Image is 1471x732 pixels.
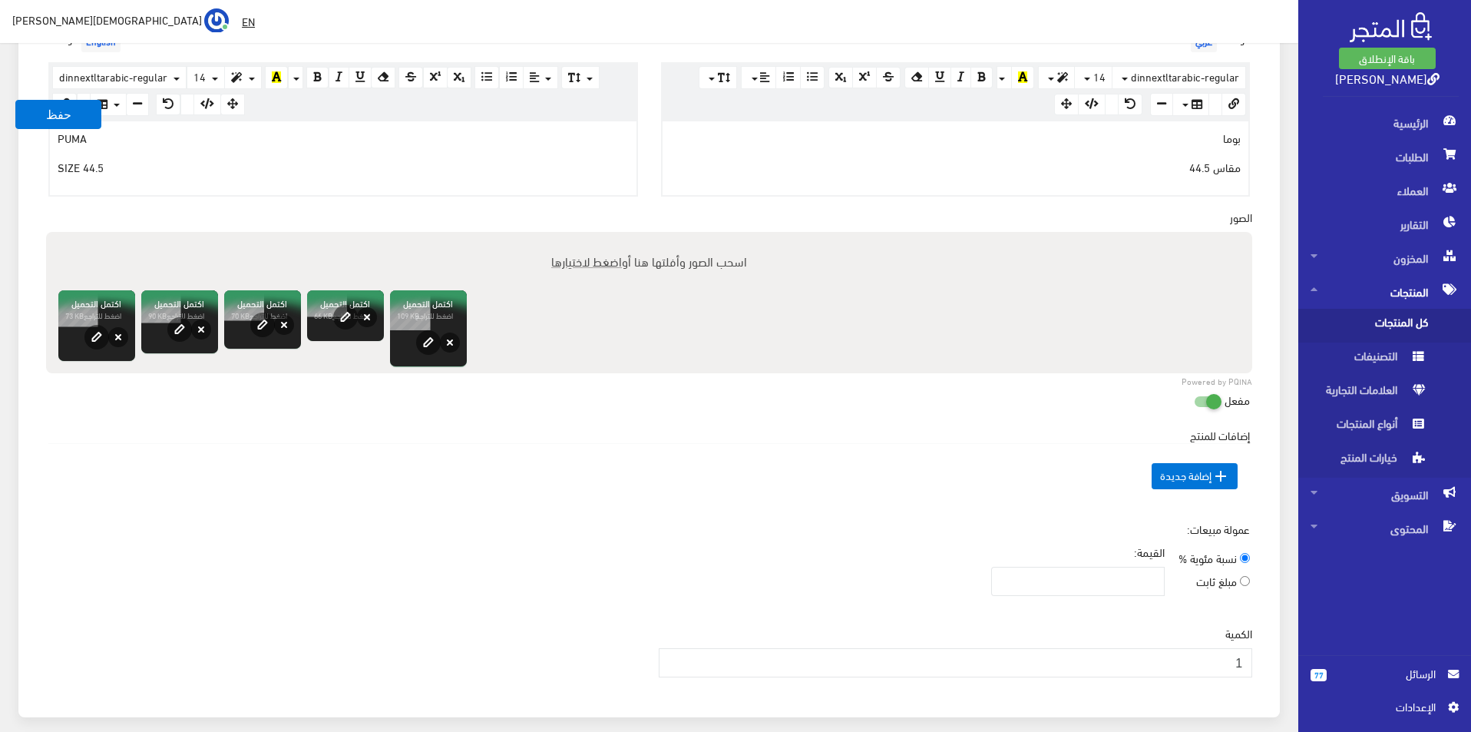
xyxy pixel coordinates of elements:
[242,12,255,31] u: EN
[545,246,753,277] label: اسحب الصور وأفلتها هنا أو
[58,129,629,146] p: PUMA
[1225,386,1250,415] label: مفعل
[1339,48,1436,69] a: باقة الإنطلاق
[1298,207,1471,241] a: التقارير
[1240,553,1250,563] input: نسبة مئوية %
[670,158,1241,175] p: مقاس 44.5
[1074,66,1112,89] button: 14
[1298,410,1471,444] a: أنواع المنتجات
[1298,106,1471,140] a: الرئيسية
[1225,625,1252,642] label: الكمية
[15,100,101,129] button: حفظ
[1182,378,1252,385] a: Powered by PQINA
[1311,241,1459,275] span: المخزون
[58,158,629,175] p: SIZE 44.5
[1298,343,1471,376] a: التصنيفات
[670,129,1241,146] p: بوما
[1196,570,1237,591] span: مبلغ ثابت
[18,627,77,685] iframe: Drift Widget Chat Controller
[1212,467,1230,485] i: 
[12,10,202,29] span: [DEMOGRAPHIC_DATA][PERSON_NAME]
[187,66,225,89] button: 14
[1093,67,1106,86] span: 14
[236,8,261,35] a: EN
[1298,376,1471,410] a: العلامات التجارية
[1311,376,1427,410] span: العلامات التجارية
[1311,665,1459,698] a: 77 الرسائل
[1311,106,1459,140] span: الرئيسية
[1311,698,1459,723] a: اﻹعدادات
[1152,463,1238,489] span: إضافة جديدة
[1311,410,1427,444] span: أنواع المنتجات
[1112,66,1246,89] button: dinnextltarabic-regular
[1298,140,1471,174] a: الطلبات
[1178,547,1237,568] span: نسبة مئوية %
[1298,275,1471,309] a: المنتجات
[48,427,1250,509] div: إضافات للمنتج
[1311,174,1459,207] span: العملاء
[1298,174,1471,207] a: العملاء
[551,250,622,272] span: اضغط لاختيارها
[1298,309,1471,343] a: كل المنتجات
[1230,209,1252,226] label: الصور
[1311,512,1459,545] span: المحتوى
[1339,665,1436,682] span: الرسائل
[1311,478,1459,512] span: التسويق
[1350,12,1432,42] img: .
[59,67,167,86] span: dinnextltarabic-regular
[1240,576,1250,586] input: مبلغ ثابت
[1311,275,1459,309] span: المنتجات
[204,8,229,33] img: ...
[1323,698,1435,715] span: اﻹعدادات
[1298,241,1471,275] a: المخزون
[1298,444,1471,478] a: خيارات المنتج
[1311,309,1427,343] span: كل المنتجات
[193,67,206,86] span: 14
[1311,444,1427,478] span: خيارات المنتج
[12,8,229,32] a: ... [DEMOGRAPHIC_DATA][PERSON_NAME]
[1134,544,1165,561] label: القيمة:
[1311,207,1459,241] span: التقارير
[1131,67,1239,86] span: dinnextltarabic-regular
[1311,343,1427,376] span: التصنيفات
[1335,67,1440,89] a: [PERSON_NAME]
[1187,521,1250,538] label: عمولة مبيعات:
[1311,140,1459,174] span: الطلبات
[52,66,187,89] button: dinnextltarabic-regular
[1311,669,1327,681] span: 77
[1298,512,1471,545] a: المحتوى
